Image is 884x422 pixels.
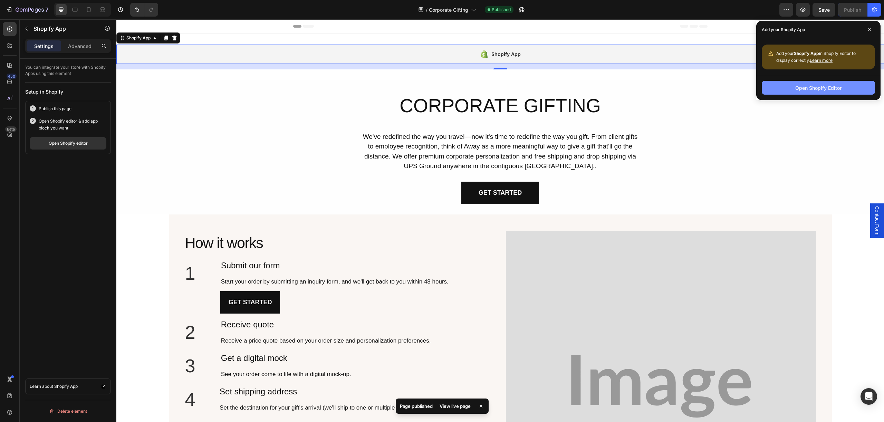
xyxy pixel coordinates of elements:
[104,257,378,268] div: Start your order by submitting an inquiry form, and we'll get back to you within 48 hours.
[3,3,51,17] button: 7
[795,84,842,92] div: Open Shopify Editor
[348,113,355,121] span: —
[49,140,88,146] div: Open Shopify editor
[34,42,54,50] p: Settings
[25,406,111,417] button: Delete element
[68,365,93,395] h2: 4
[375,31,404,39] div: Shopify App
[400,403,433,410] p: Page published
[776,51,856,63] span: Add your in Shopify Editor to display correctly.
[103,384,377,393] p: Set the destination for your gift's arrival (we'll ship to one or multiple addresses on your beha...
[104,316,378,327] div: Receive a price quote based on your order size and personalization preferences.
[838,3,867,17] button: Publish
[25,88,111,95] div: Setup in Shopify
[810,57,833,64] button: Learn more
[247,112,521,152] p: We've redefined the way you travel now it's time to redefine the way you gift. From client gifts ...
[68,42,92,50] p: Advanced
[45,6,48,14] p: 7
[492,7,511,13] span: Published
[105,333,378,345] p: Get a digital mock
[39,118,106,132] p: Open Shopify editor & add app block you want
[33,25,92,33] p: Shopify App
[426,6,427,13] span: /
[5,126,17,132] div: Beta
[105,351,378,359] p: See your order come to life with a digital mock-up.
[49,407,87,415] div: Delete element
[757,187,764,216] span: Contact Form
[39,105,71,112] p: Publish this page
[861,388,877,405] div: Open Intercom Messenger
[362,169,406,178] div: GET STARTED
[25,378,111,394] a: Learn about Shopify App
[762,26,805,33] p: Add your Shopify App
[68,239,93,269] h2: 1
[130,3,158,17] div: Undo/Redo
[246,71,522,102] h1: CORPORATE GIFTING
[30,383,53,390] p: Learn about
[54,383,78,390] p: Shopify App
[112,279,156,287] div: GET STARTED
[345,162,423,185] a: GET STARTED
[429,6,468,13] span: Corporate Gifting
[818,7,830,13] span: Save
[813,3,835,17] button: Save
[844,6,861,13] div: Publish
[68,212,378,236] h2: How it works
[103,366,377,378] p: Set shipping address
[9,16,36,22] div: Shopify App
[68,298,93,328] h2: 2
[25,64,111,77] p: You can integrate your store with Shopify Apps using this element
[7,74,17,79] div: 450
[435,401,475,411] div: View live page
[794,51,819,56] strong: Shopify App
[105,240,378,252] p: Submit our form
[68,332,93,361] h2: 3
[762,81,875,95] button: Open Shopify Editor
[116,19,884,422] iframe: To enrich screen reader interactions, please activate Accessibility in Grammarly extension settings
[104,272,164,294] a: GET STARTED
[30,137,106,150] button: Open Shopify editor
[104,298,378,312] div: Receive quote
